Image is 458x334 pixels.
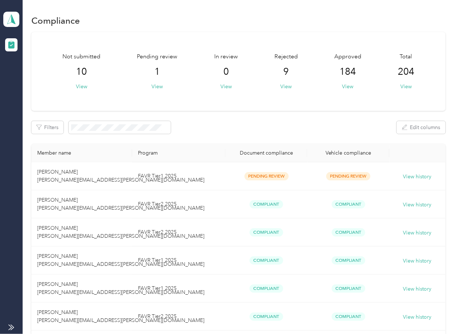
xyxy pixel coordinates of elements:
span: [PERSON_NAME] [PERSON_NAME][EMAIL_ADDRESS][PERSON_NAME][DOMAIN_NAME] [37,225,204,239]
button: View history [403,201,432,209]
button: View history [403,313,432,321]
span: Pending Review [245,172,289,180]
span: Compliant [250,256,283,265]
button: View [342,83,354,90]
span: 10 [76,66,87,78]
div: Vehicle compliance [313,150,384,156]
span: Compliant [332,256,365,265]
span: Total [400,53,412,61]
td: FAVR Tier2 2025 [132,190,225,218]
span: Compliant [250,200,283,209]
span: [PERSON_NAME] [PERSON_NAME][EMAIL_ADDRESS][PERSON_NAME][DOMAIN_NAME] [37,197,204,211]
button: View [280,83,292,90]
button: Filters [31,121,63,134]
h1: Compliance [31,17,80,24]
span: Approved [334,53,361,61]
div: Document compliance [231,150,302,156]
span: Pending review [137,53,178,61]
span: 9 [283,66,289,78]
button: View history [403,173,432,181]
span: In review [214,53,238,61]
span: Compliant [332,228,365,237]
button: View [220,83,232,90]
span: Compliant [332,200,365,209]
span: [PERSON_NAME] [PERSON_NAME][EMAIL_ADDRESS][PERSON_NAME][DOMAIN_NAME] [37,281,204,295]
span: 204 [398,66,414,78]
span: Compliant [250,228,283,237]
td: FAVR Tier1 2025 [132,275,225,303]
th: Program [132,144,225,162]
span: Not submitted [62,53,100,61]
button: View [400,83,412,90]
span: 184 [340,66,356,78]
span: Rejected [274,53,298,61]
button: View history [403,229,432,237]
button: View [152,83,163,90]
button: View [76,83,87,90]
span: 1 [155,66,160,78]
span: Compliant [250,284,283,293]
td: FAVR Tier1 2025 [132,246,225,275]
span: 0 [223,66,229,78]
td: FAVR Tier2 2025 [132,303,225,331]
th: Member name [31,144,132,162]
span: [PERSON_NAME] [PERSON_NAME][EMAIL_ADDRESS][PERSON_NAME][DOMAIN_NAME] [37,253,204,267]
span: Pending Review [326,172,370,180]
td: FAVR Tier2 2025 [132,218,225,246]
button: View history [403,257,432,265]
button: Edit columns [397,121,446,134]
td: FAVR Tier1 2025 [132,162,225,190]
button: View history [403,285,432,293]
span: [PERSON_NAME] [PERSON_NAME][EMAIL_ADDRESS][PERSON_NAME][DOMAIN_NAME] [37,309,204,323]
span: Compliant [332,284,365,293]
span: Compliant [332,312,365,321]
span: [PERSON_NAME] [PERSON_NAME][EMAIL_ADDRESS][PERSON_NAME][DOMAIN_NAME] [37,169,204,183]
span: Compliant [250,312,283,321]
iframe: Everlance-gr Chat Button Frame [417,293,458,334]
